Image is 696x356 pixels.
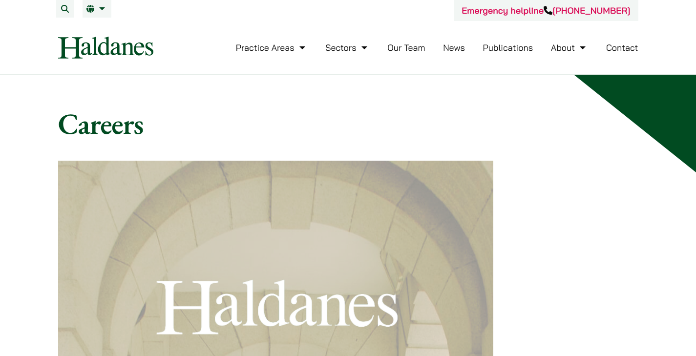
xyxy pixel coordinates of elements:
[606,42,638,53] a: Contact
[236,42,308,53] a: Practice Areas
[462,5,630,16] a: Emergency helpline[PHONE_NUMBER]
[86,5,107,13] a: EN
[483,42,533,53] a: Publications
[551,42,588,53] a: About
[58,37,153,59] img: Logo of Haldanes
[387,42,425,53] a: Our Team
[443,42,465,53] a: News
[325,42,369,53] a: Sectors
[58,106,638,141] h1: Careers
